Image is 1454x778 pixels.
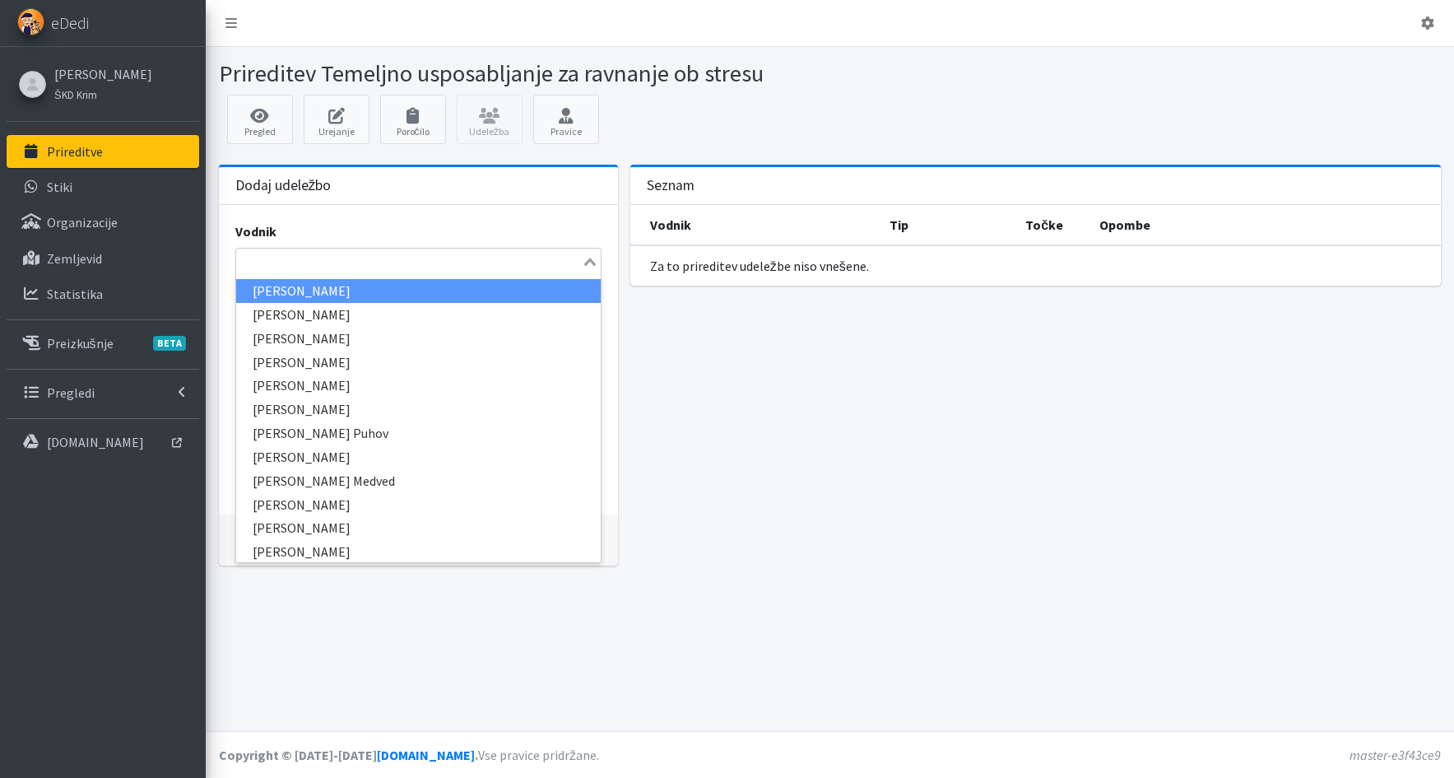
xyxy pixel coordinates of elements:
p: Preizkušnje [47,335,114,352]
a: Pregledi [7,376,199,409]
input: Search for option [238,319,580,339]
span: eDedi [51,11,89,35]
a: [DOMAIN_NAME] [377,747,475,763]
div: Search for option [235,248,602,276]
a: PreizkušnjeBETA [7,327,199,360]
p: Prireditve [47,143,103,160]
th: Tip [880,205,1016,245]
span: BETA [153,336,186,351]
td: Za to prireditev udeležbe niso vnešene. [630,245,1340,286]
h3: Seznam [647,177,694,194]
th: Opombe [1089,205,1339,245]
a: [DOMAIN_NAME] [7,426,199,459]
a: Pravice [533,95,599,144]
p: Stiki [47,179,72,195]
label: Tip [235,289,254,309]
img: eDedi [17,8,44,35]
label: Vodnik [235,221,276,241]
small: ŠKD Krim [54,88,97,101]
a: Prireditve [7,135,199,168]
a: ŠKD Krim [54,84,152,104]
a: Zemljevid [7,242,199,275]
a: Statistika [7,277,199,310]
input: Search for option [238,252,580,272]
div: Search for option [235,315,602,343]
p: [DOMAIN_NAME] [47,434,144,450]
p: Zemljevid [47,250,102,267]
a: Poročilo [380,95,446,144]
label: Točke [235,356,273,376]
button: Shrani [235,524,293,556]
a: Stiki [7,170,199,203]
th: Točke [1015,205,1089,245]
h1: Prireditev Temeljno usposabljanje za ravnanje ob stresu [219,59,825,88]
p: Organizacije [47,214,118,231]
a: Organizacije [7,206,199,239]
footer: Vse pravice pridržane. [206,731,1454,778]
strong: Copyright © [DATE]-[DATE] . [219,747,478,763]
h3: Dodaj udeležbo [235,177,332,194]
a: Pregled [227,95,293,144]
th: Vodnik [630,205,880,245]
em: master-e3f43ce9 [1349,747,1441,763]
a: Urejanje [304,95,369,144]
p: Statistika [47,286,103,302]
a: [PERSON_NAME] [54,64,152,84]
label: Opombe [235,427,286,447]
p: Pregledi [47,384,95,401]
